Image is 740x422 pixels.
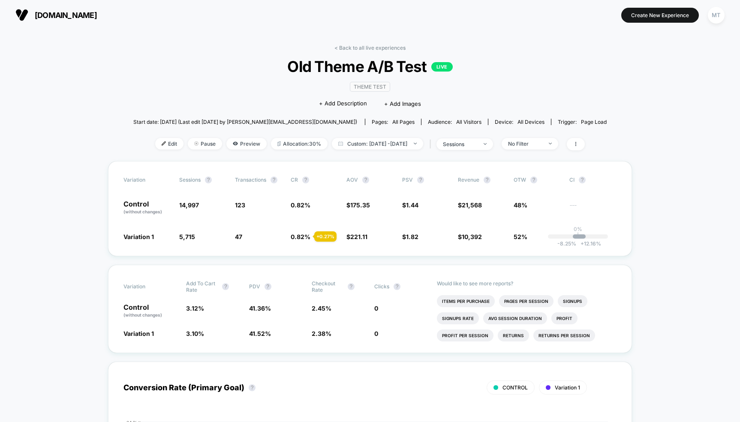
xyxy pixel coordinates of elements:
span: 1.82 [406,233,418,240]
span: all pages [392,119,415,125]
span: 221.11 [350,233,367,240]
span: Edit [155,138,183,150]
button: ? [579,177,586,183]
img: edit [162,141,166,146]
p: LIVE [431,62,453,72]
button: ? [249,384,256,391]
span: | [427,138,436,150]
span: Transactions [235,177,266,183]
img: Visually logo [15,9,28,21]
span: $ [402,201,418,209]
div: Audience: [428,119,481,125]
button: Create New Experience [621,8,699,23]
div: sessions [443,141,477,147]
div: No Filter [508,141,542,147]
button: [DOMAIN_NAME] [13,8,99,22]
span: 123 [235,201,245,209]
img: end [549,143,552,144]
div: Trigger: [558,119,607,125]
span: OTW [514,177,561,183]
span: (without changes) [123,209,162,214]
li: Profit [551,312,578,324]
button: MT [705,6,727,24]
img: end [484,143,487,145]
span: Variation 1 [555,384,580,391]
span: 2.45 % [312,305,331,312]
img: end [194,141,199,146]
span: 52% [514,233,527,240]
button: ? [302,177,309,183]
li: Signups [558,295,587,307]
span: + [581,240,584,247]
span: PSV [402,177,413,183]
span: 0 [374,330,378,337]
span: Pause [188,138,222,150]
span: PDV [249,283,260,290]
span: 0.82 % [291,233,310,240]
span: 48% [514,201,527,209]
p: Would like to see more reports? [437,280,617,287]
button: ? [348,283,355,290]
span: Custom: [DATE] - [DATE] [332,138,423,150]
span: $ [346,201,370,209]
span: Variation 1 [123,233,154,240]
button: ? [222,283,229,290]
p: Control [123,201,171,215]
span: 3.12 % [186,305,204,312]
p: Control [123,304,177,318]
span: Theme Test [350,82,390,92]
span: AOV [346,177,358,183]
span: $ [402,233,418,240]
p: 0% [574,226,582,232]
img: end [414,143,417,144]
span: Variation 1 [123,330,154,337]
span: Add To Cart Rate [186,280,218,293]
button: ? [362,177,369,183]
a: < Back to all live experiences [334,45,406,51]
span: All Visitors [456,119,481,125]
button: ? [265,283,271,290]
span: 41.36 % [249,305,271,312]
p: | [577,232,579,239]
span: Start date: [DATE] (Last edit [DATE] by [PERSON_NAME][EMAIL_ADDRESS][DOMAIN_NAME]) [133,119,357,125]
span: 3.10 % [186,330,204,337]
span: 5,715 [179,233,195,240]
span: [DOMAIN_NAME] [35,11,97,20]
li: Returns Per Session [533,329,595,341]
button: ? [417,177,424,183]
span: Device: [488,119,551,125]
span: $ [346,233,367,240]
span: Sessions [179,177,201,183]
span: --- [569,203,617,215]
span: CONTROL [502,384,528,391]
span: 41.52 % [249,330,271,337]
span: + Add Images [384,100,421,107]
span: CR [291,177,298,183]
button: ? [271,177,277,183]
span: (without changes) [123,312,162,317]
span: Variation [123,280,171,293]
span: Variation [123,177,171,183]
li: Avg Session Duration [483,312,547,324]
span: Revenue [458,177,479,183]
span: Allocation: 30% [271,138,328,150]
span: Page Load [581,119,607,125]
li: Returns [498,329,529,341]
span: -8.25 % [557,240,576,247]
span: 0.82 % [291,201,310,209]
span: 175.35 [350,201,370,209]
li: Items Per Purchase [437,295,495,307]
span: Old Theme A/B Test [157,57,583,75]
li: Pages Per Session [499,295,553,307]
span: 21,568 [462,201,482,209]
span: all devices [517,119,544,125]
div: + 0.27 % [314,231,337,242]
div: Pages: [372,119,415,125]
li: Profit Per Session [437,329,493,341]
img: calendar [338,141,343,146]
span: 0 [374,305,378,312]
button: ? [530,177,537,183]
span: 10,392 [462,233,482,240]
span: 2.38 % [312,330,331,337]
span: CI [569,177,617,183]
